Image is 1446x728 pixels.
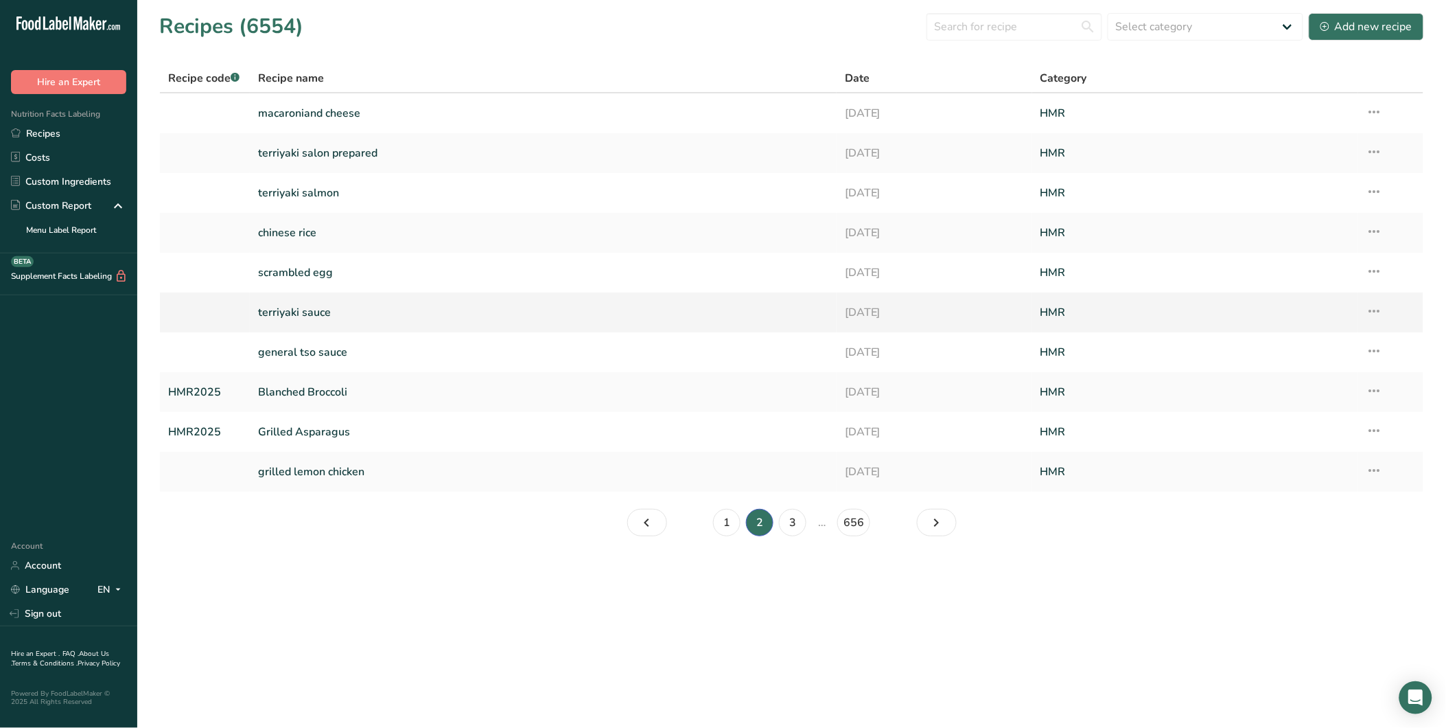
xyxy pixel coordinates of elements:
a: HMR [1040,258,1350,287]
span: Category [1040,70,1087,87]
a: Language [11,578,69,602]
a: HMR [1040,457,1350,486]
a: HMR [1040,218,1350,247]
span: Date [845,70,870,87]
a: Page 3. [917,509,957,536]
a: terriyaki sauce [258,298,828,327]
a: HMR [1040,179,1350,207]
a: general tso sauce [258,338,828,367]
a: [DATE] [845,99,1024,128]
a: Page 1. [627,509,667,536]
a: [DATE] [845,179,1024,207]
a: terriyaki salon prepared [258,139,828,168]
div: BETA [11,256,34,267]
a: Hire an Expert . [11,649,60,659]
div: Add new recipe [1320,19,1412,35]
a: Page 1. [713,509,741,536]
a: [DATE] [845,457,1024,486]
a: chinese rice [258,218,828,247]
a: Privacy Policy [78,659,120,668]
a: About Us . [11,649,109,668]
a: grilled lemon chicken [258,457,828,486]
a: HMR [1040,378,1350,407]
a: [DATE] [845,298,1024,327]
a: Page 3. [779,509,806,536]
input: Search for recipe [926,13,1102,41]
a: Terms & Conditions . [12,659,78,668]
button: Add new recipe [1309,13,1424,41]
a: HMR [1040,298,1350,327]
div: Custom Report [11,198,91,213]
a: HMR [1040,99,1350,128]
a: HMR2025 [168,418,242,446]
span: Recipe code [168,71,240,86]
a: terriyaki salmon [258,179,828,207]
button: Hire an Expert [11,70,126,94]
a: [DATE] [845,218,1024,247]
a: HMR2025 [168,378,242,407]
a: [DATE] [845,139,1024,168]
a: Blanched Broccoli [258,378,828,407]
a: FAQ . [62,649,79,659]
h1: Recipes (6554) [159,11,303,42]
a: [DATE] [845,378,1024,407]
a: scrambled egg [258,258,828,287]
div: Powered By FoodLabelMaker © 2025 All Rights Reserved [11,690,126,706]
a: macaroniand cheese [258,99,828,128]
div: Open Intercom Messenger [1399,681,1432,714]
a: HMR [1040,338,1350,367]
div: EN [97,582,126,598]
a: [DATE] [845,258,1024,287]
a: [DATE] [845,338,1024,367]
a: Page 656. [837,509,870,536]
a: Grilled Asparagus [258,418,828,446]
a: HMR [1040,418,1350,446]
span: Recipe name [258,70,324,87]
a: [DATE] [845,418,1024,446]
a: HMR [1040,139,1350,168]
